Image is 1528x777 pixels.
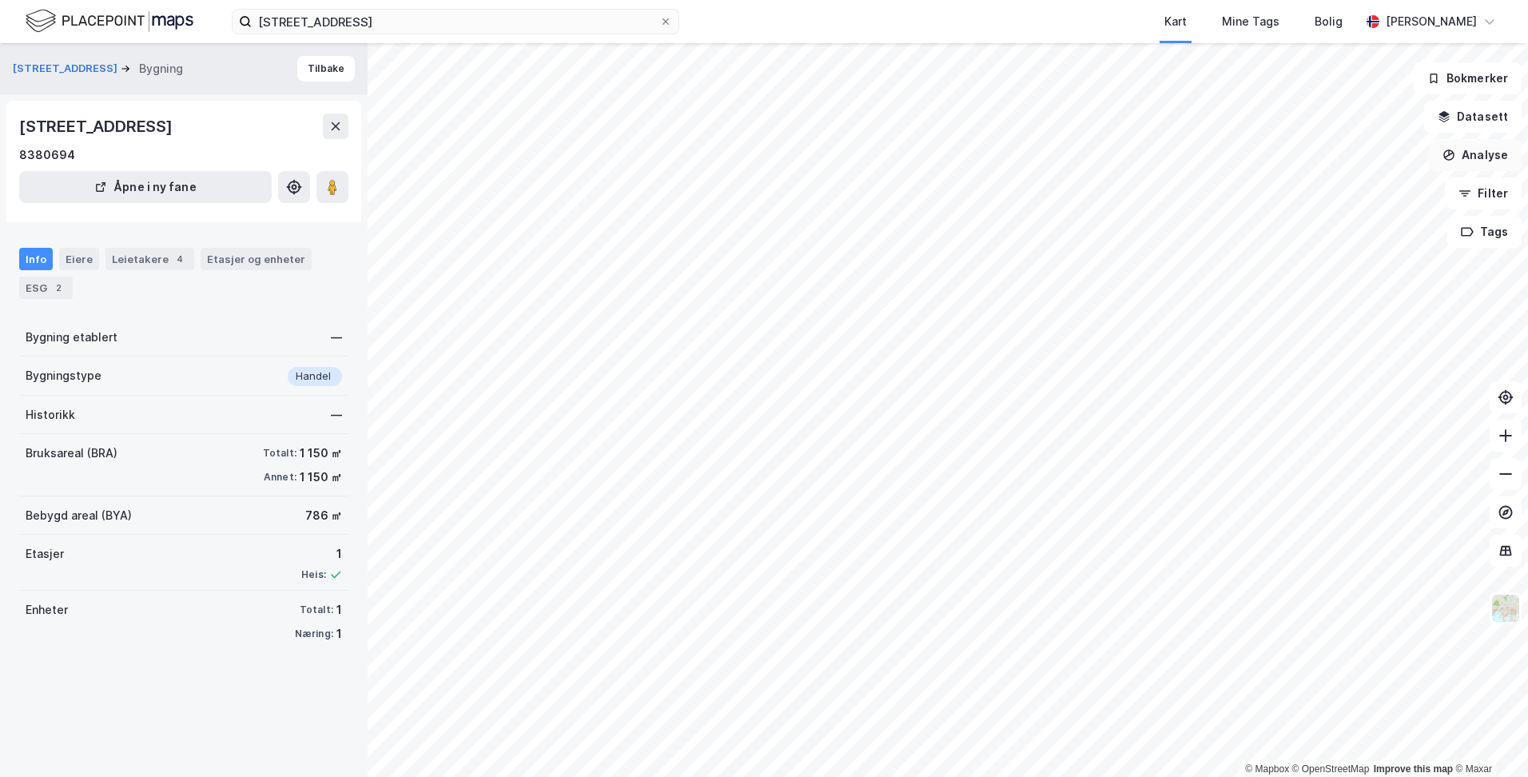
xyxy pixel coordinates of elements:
div: Bruksareal (BRA) [26,444,117,463]
a: Improve this map [1374,763,1453,775]
img: Z [1490,593,1521,624]
div: 1 150 ㎡ [300,444,342,463]
div: Totalt: [300,604,333,616]
button: Åpne i ny fane [19,171,272,203]
div: Kontrollprogram for chat [1448,700,1528,777]
div: 786 ㎡ [305,506,342,525]
div: Bebygd areal (BYA) [26,506,132,525]
div: Etasjer [26,544,64,564]
div: 8380694 [19,145,75,165]
button: Bokmerker [1414,62,1522,94]
button: Tilbake [297,56,355,82]
div: — [331,405,342,424]
div: Enheter [26,600,68,620]
div: 4 [172,251,188,267]
div: 2 [50,280,66,296]
div: Annet: [264,471,296,484]
div: Etasjer og enheter [207,252,305,266]
img: logo.f888ab2527a4732fd821a326f86c7f29.svg [26,7,193,35]
button: Datasett [1424,101,1522,133]
button: Tags [1447,216,1522,248]
div: ESG [19,277,73,299]
div: Heis: [301,568,326,581]
div: Historikk [26,405,75,424]
input: Søk på adresse, matrikkel, gårdeiere, leietakere eller personer [252,10,659,34]
div: Mine Tags [1222,12,1279,31]
div: 1 [336,600,342,620]
div: Totalt: [263,447,296,460]
div: — [331,328,342,347]
iframe: Chat Widget [1448,700,1528,777]
div: [STREET_ADDRESS] [19,114,176,139]
div: Kart [1164,12,1187,31]
div: 1 [301,544,342,564]
div: Bolig [1315,12,1343,31]
div: Bygning etablert [26,328,117,347]
div: Næring: [295,628,333,640]
div: Bygning [139,59,183,78]
div: 1 [336,624,342,644]
a: Mapbox [1245,763,1289,775]
button: Filter [1445,177,1522,209]
div: Bygningstype [26,366,101,385]
div: Eiere [59,248,99,270]
div: 1 150 ㎡ [300,468,342,487]
button: Analyse [1429,139,1522,171]
button: [STREET_ADDRESS] [13,61,121,77]
div: Info [19,248,53,270]
a: OpenStreetMap [1292,763,1370,775]
div: Leietakere [105,248,194,270]
div: [PERSON_NAME] [1386,12,1477,31]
